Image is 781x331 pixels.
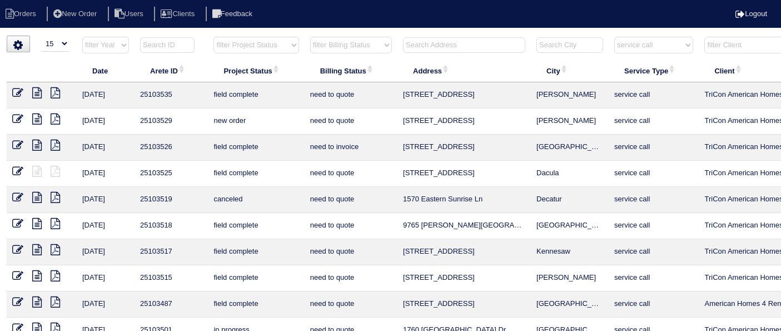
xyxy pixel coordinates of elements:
td: field complete [208,213,304,239]
td: [STREET_ADDRESS] [397,239,531,265]
td: service call [609,239,699,265]
td: new order [208,108,304,135]
td: [PERSON_NAME] [531,82,609,108]
th: City: activate to sort column ascending [531,59,609,82]
td: need to quote [305,239,397,265]
td: service call [609,213,699,239]
input: Search ID [140,37,195,53]
td: [PERSON_NAME] [531,108,609,135]
td: [DATE] [77,239,135,265]
li: Clients [154,7,203,22]
td: [STREET_ADDRESS] [397,135,531,161]
a: New Order [47,9,106,18]
a: Logout [735,9,767,18]
td: [STREET_ADDRESS] [397,292,531,318]
a: Clients [154,9,203,18]
td: [STREET_ADDRESS] [397,265,531,292]
th: Arete ID: activate to sort column ascending [135,59,208,82]
td: [DATE] [77,213,135,239]
td: 25103518 [135,213,208,239]
td: 1570 Eastern Sunrise Ln [397,187,531,213]
td: [GEOGRAPHIC_DATA] [531,292,609,318]
td: Decatur [531,187,609,213]
td: [PERSON_NAME] [531,265,609,292]
a: Users [108,9,152,18]
td: [DATE] [77,292,135,318]
td: service call [609,265,699,292]
th: Date [77,59,135,82]
td: canceled [208,187,304,213]
td: need to quote [305,292,397,318]
td: [GEOGRAPHIC_DATA] [531,213,609,239]
td: [STREET_ADDRESS] [397,82,531,108]
td: service call [609,161,699,187]
td: 25103487 [135,292,208,318]
td: [DATE] [77,82,135,108]
td: need to quote [305,161,397,187]
td: [DATE] [77,108,135,135]
td: 25103529 [135,108,208,135]
td: field complete [208,135,304,161]
td: service call [609,82,699,108]
td: service call [609,292,699,318]
td: 25103525 [135,161,208,187]
td: [STREET_ADDRESS] [397,108,531,135]
td: 25103517 [135,239,208,265]
td: 25103535 [135,82,208,108]
td: [DATE] [77,161,135,187]
td: need to invoice [305,135,397,161]
td: [DATE] [77,135,135,161]
td: 25103515 [135,265,208,292]
td: [STREET_ADDRESS] [397,161,531,187]
td: [DATE] [77,187,135,213]
td: Dacula [531,161,609,187]
td: service call [609,108,699,135]
li: Feedback [206,7,261,22]
td: field complete [208,265,304,292]
li: Users [108,7,152,22]
td: field complete [208,82,304,108]
td: need to quote [305,82,397,108]
th: Billing Status: activate to sort column ascending [305,59,397,82]
td: need to quote [305,108,397,135]
td: [GEOGRAPHIC_DATA] [531,135,609,161]
td: need to quote [305,187,397,213]
td: 9765 [PERSON_NAME][GEOGRAPHIC_DATA] [397,213,531,239]
td: field complete [208,161,304,187]
td: service call [609,135,699,161]
th: Project Status: activate to sort column ascending [208,59,304,82]
input: Search Address [403,37,525,53]
td: field complete [208,239,304,265]
td: 25103519 [135,187,208,213]
td: Kennesaw [531,239,609,265]
th: Address: activate to sort column ascending [397,59,531,82]
td: field complete [208,292,304,318]
td: need to quote [305,213,397,239]
td: service call [609,187,699,213]
td: 25103526 [135,135,208,161]
td: need to quote [305,265,397,292]
th: Service Type: activate to sort column ascending [609,59,699,82]
input: Search City [536,37,603,53]
td: [DATE] [77,265,135,292]
li: New Order [47,7,106,22]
